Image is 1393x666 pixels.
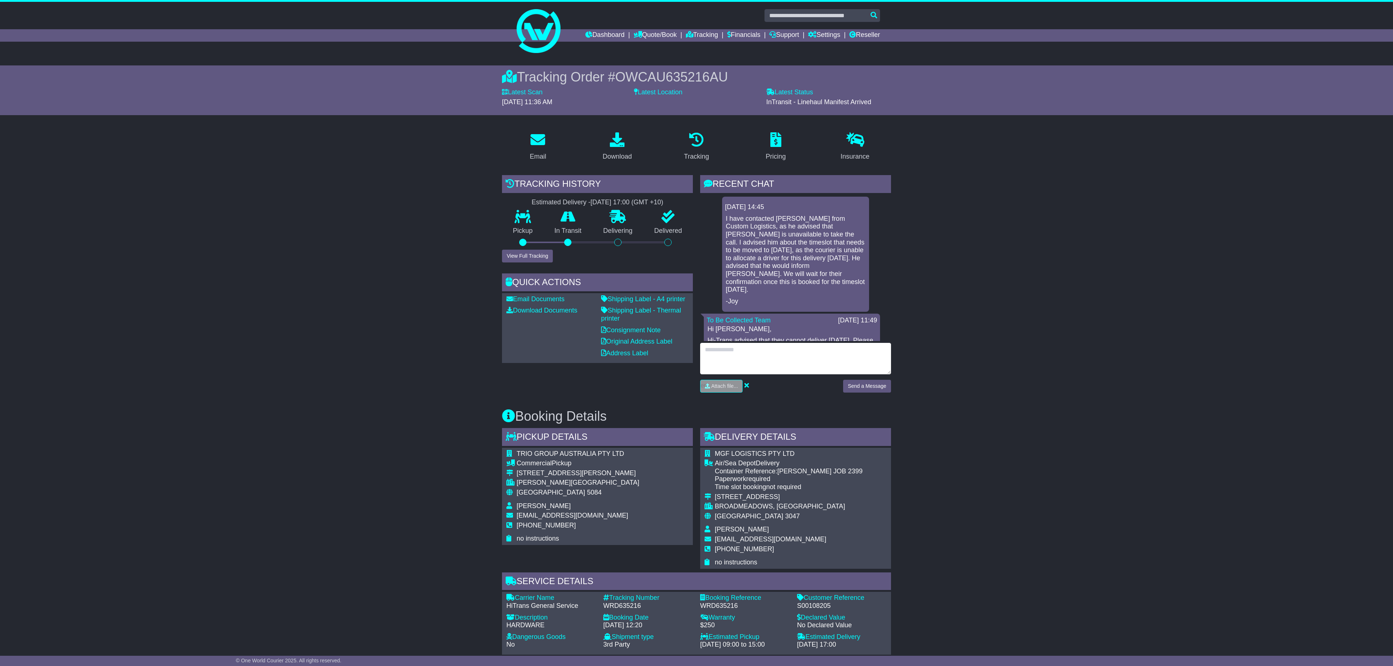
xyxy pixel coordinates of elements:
span: required [746,475,770,483]
p: -Joy [726,298,865,306]
span: OWCAU635216AU [615,69,728,84]
span: MGF LOGISTICS PTY LTD [715,450,794,457]
div: Pickup Details [502,428,693,448]
div: WRD635216 [700,602,790,610]
div: HARDWARE [506,621,596,629]
div: S00108205 [797,602,887,610]
div: Pricing [766,152,786,162]
span: InTransit - Linehaul Manifest Arrived [766,98,871,106]
span: [PHONE_NUMBER] [517,522,576,529]
div: Quick Actions [502,273,693,293]
span: No [506,641,515,648]
span: 5084 [587,489,601,496]
button: View Full Tracking [502,250,553,262]
div: WRD635216 [603,602,693,610]
span: [EMAIL_ADDRESS][DOMAIN_NAME] [715,536,826,543]
div: Shipment type [603,633,693,641]
div: [DATE] 14:45 [725,203,866,211]
a: Insurance [836,130,874,164]
p: Delivered [643,227,693,235]
label: Latest Status [766,88,813,97]
a: Address Label [601,349,648,357]
a: Settings [808,29,840,42]
div: [DATE] 17:00 (GMT +10) [590,198,663,207]
p: Hi [PERSON_NAME], [707,325,876,333]
a: Original Address Label [601,338,672,345]
div: Declared Value [797,614,887,622]
label: Latest Location [634,88,682,97]
span: Air/Sea Depot [715,459,756,467]
span: 3047 [785,512,800,520]
div: HiTrans General Service [506,602,596,610]
p: I have contacted [PERSON_NAME] from Custom Logistics, as he advised that [PERSON_NAME] is unavail... [726,215,865,294]
span: [DATE] 11:36 AM [502,98,552,106]
a: Consignment Note [601,326,661,334]
span: Commercial [517,459,552,467]
div: BROADMEADOWS, [GEOGRAPHIC_DATA] [715,503,862,511]
p: Delivering [592,227,643,235]
button: Send a Message [843,380,891,393]
div: Delivery [715,459,862,468]
span: 3rd Party [603,641,630,648]
a: Download [598,130,637,164]
div: Tracking Number [603,594,693,602]
div: Download [603,152,632,162]
div: Carrier Name [506,594,596,602]
label: Latest Scan [502,88,543,97]
div: Delivery Details [700,428,891,448]
span: not required [766,483,801,491]
div: Booking Reference [700,594,790,602]
p: Hi-Trans advised that they cannot deliver [DATE]. Please confirm if they can deliver [DATE][DATE]... [707,337,876,360]
a: Download Documents [506,307,577,314]
h3: Booking Details [502,409,891,424]
div: [STREET_ADDRESS] [715,493,862,501]
div: Booking Date [603,614,693,622]
div: Estimated Delivery - [502,198,693,207]
a: Tracking [679,130,714,164]
span: [PERSON_NAME] [715,526,769,533]
div: No Declared Value [797,621,887,629]
div: Estimated Pickup [700,633,790,641]
div: [DATE] 17:00 [797,641,887,649]
a: Financials [727,29,760,42]
a: Email Documents [506,295,565,303]
a: Shipping Label - Thermal printer [601,307,681,322]
div: [DATE] 12:20 [603,621,693,629]
div: Tracking Order # [502,69,891,85]
span: © One World Courier 2025. All rights reserved. [236,658,341,663]
a: To Be Collected Team [707,317,771,324]
div: Container Reference: [715,468,862,476]
a: Email [525,130,551,164]
a: Quote/Book [634,29,677,42]
div: Service Details [502,572,891,592]
div: Dangerous Goods [506,633,596,641]
span: TRIO GROUP AUSTRALIA PTY LTD [517,450,624,457]
a: Tracking [686,29,718,42]
div: Estimated Delivery [797,633,887,641]
span: no instructions [715,559,757,566]
p: In Transit [544,227,593,235]
div: Customer Reference [797,594,887,602]
div: [PERSON_NAME][GEOGRAPHIC_DATA] [517,479,639,487]
a: Support [769,29,799,42]
div: Insurance [841,152,869,162]
div: RECENT CHAT [700,175,891,195]
span: [GEOGRAPHIC_DATA] [715,512,783,520]
div: Warranty [700,614,790,622]
span: [GEOGRAPHIC_DATA] [517,489,585,496]
span: [PERSON_NAME] [517,502,571,510]
div: Tracking history [502,175,693,195]
span: [PHONE_NUMBER] [715,545,774,553]
a: Shipping Label - A4 printer [601,295,685,303]
a: Pricing [761,130,790,164]
div: $250 [700,621,790,629]
div: Paperwork [715,475,862,483]
div: Pickup [517,459,639,468]
div: Email [530,152,546,162]
a: Reseller [849,29,880,42]
div: Time slot booking [715,483,862,491]
a: Dashboard [585,29,624,42]
div: Tracking [684,152,709,162]
div: [DATE] 11:49 [838,317,877,325]
span: no instructions [517,535,559,542]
